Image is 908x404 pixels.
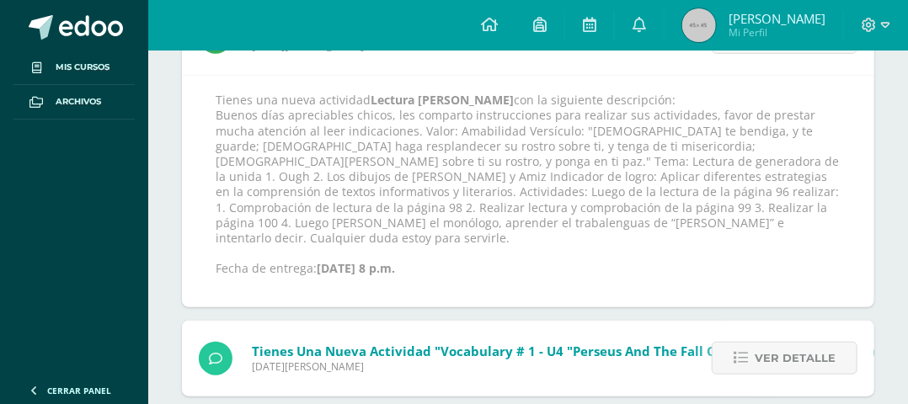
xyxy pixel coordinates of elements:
[56,61,109,74] span: Mis cursos
[47,385,111,396] span: Cerrar panel
[317,260,395,276] strong: [DATE] 8 p.m.
[13,85,135,120] a: Archivos
[216,93,841,276] p: Tienes una nueva actividad con la siguiente descripción: Buenos días apreciables chicos, les comp...
[729,10,825,27] span: [PERSON_NAME]
[56,95,101,109] span: Archivos
[13,50,135,85] a: Mis cursos
[371,92,514,108] strong: Lectura [PERSON_NAME]
[682,8,716,42] img: 45x45
[755,343,836,374] span: Ver detalle
[729,25,825,40] span: Mi Perfil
